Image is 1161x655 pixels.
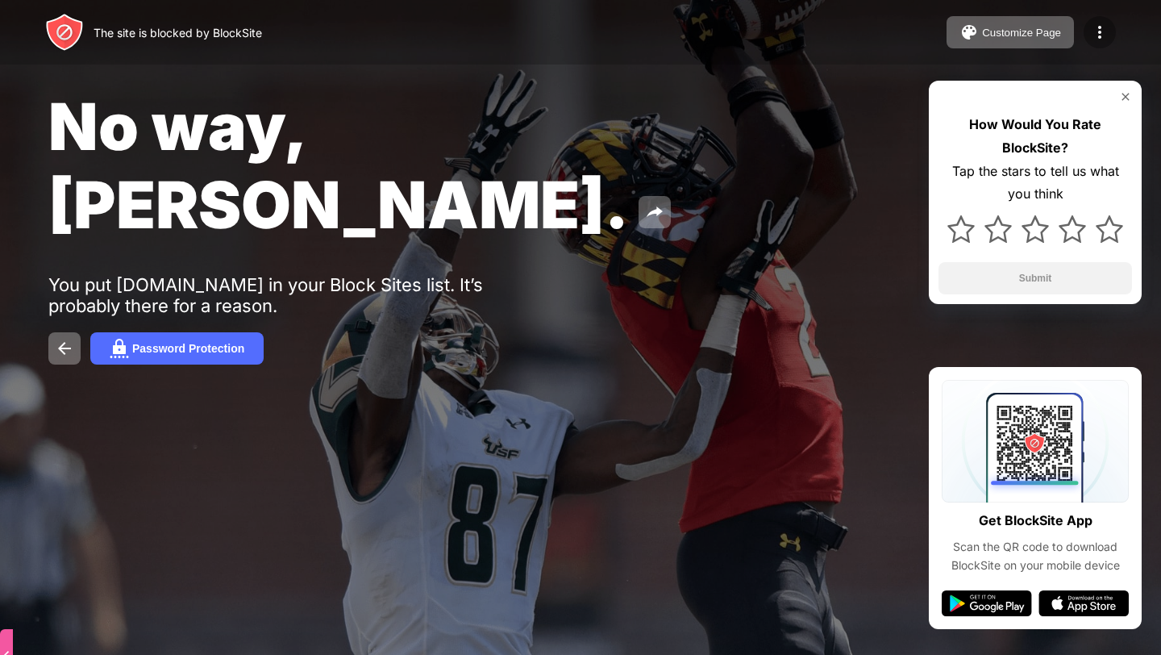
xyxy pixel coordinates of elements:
[45,13,84,52] img: header-logo.svg
[942,538,1129,574] div: Scan the QR code to download BlockSite on your mobile device
[982,27,1061,39] div: Customize Page
[55,339,74,358] img: back.svg
[1059,215,1086,243] img: star.svg
[1038,590,1129,616] img: app-store.svg
[947,16,1074,48] button: Customize Page
[48,274,547,316] div: You put [DOMAIN_NAME] in your Block Sites list. It’s probably there for a reason.
[1022,215,1049,243] img: star.svg
[938,113,1132,160] div: How Would You Rate BlockSite?
[132,342,244,355] div: Password Protection
[947,215,975,243] img: star.svg
[1090,23,1109,42] img: menu-icon.svg
[110,339,129,358] img: password.svg
[90,332,264,365] button: Password Protection
[1096,215,1123,243] img: star.svg
[48,87,629,244] span: No way, [PERSON_NAME].
[1119,90,1132,103] img: rate-us-close.svg
[938,160,1132,207] div: Tap the stars to tell us what you think
[984,215,1012,243] img: star.svg
[938,262,1132,294] button: Submit
[942,590,1032,616] img: google-play.svg
[645,202,664,222] img: share.svg
[94,26,262,40] div: The site is blocked by BlockSite
[979,509,1092,532] div: Get BlockSite App
[959,23,979,42] img: pallet.svg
